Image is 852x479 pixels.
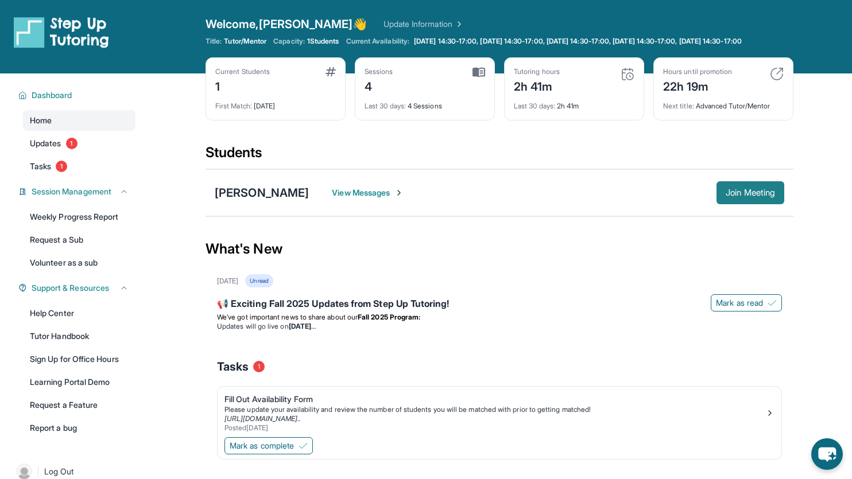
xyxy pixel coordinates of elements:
strong: [DATE] [289,322,316,330]
button: Dashboard [27,89,129,101]
span: Tutor/Mentor [224,37,266,46]
span: 1 Students [307,37,339,46]
a: Request a Sub [23,229,135,250]
div: Please update your availability and review the number of students you will be matched with prior ... [224,405,765,414]
img: card [326,67,336,76]
a: Learning Portal Demo [23,372,135,392]
div: Unread [245,274,273,287]
span: Tasks [30,161,51,172]
img: Mark as complete [299,441,308,450]
img: Mark as read [768,298,777,307]
img: Chevron-Right [394,188,404,197]
span: Current Availability: [346,37,409,46]
div: 📢 Exciting Fall 2025 Updates from Step Up Tutoring! [217,297,782,313]
div: Tutoring hours [514,67,560,76]
span: Mark as complete [230,440,294,451]
strong: Fall 2025 Program: [358,313,420,321]
div: Sessions [365,67,393,76]
a: Update Information [384,18,464,30]
a: Tutor Handbook [23,326,135,346]
a: [DATE] 14:30-17:00, [DATE] 14:30-17:00, [DATE] 14:30-17:00, [DATE] 14:30-17:00, [DATE] 14:30-17:00 [412,37,744,46]
span: 1 [66,138,78,149]
div: Posted [DATE] [224,423,765,433]
span: Mark as read [716,297,763,309]
img: logo [14,16,109,48]
span: 1 [253,361,265,372]
span: View Messages [332,187,404,198]
span: [DATE] 14:30-17:00, [DATE] 14:30-17:00, [DATE] 14:30-17:00, [DATE] 14:30-17:00, [DATE] 14:30-17:00 [414,37,742,46]
span: Last 30 days : [514,102,555,110]
a: Updates1 [23,133,135,154]
span: Join Meeting [726,189,775,196]
div: 4 [365,76,393,95]
button: Session Management [27,186,129,197]
span: Capacity: [273,37,305,46]
a: Volunteer as a sub [23,252,135,273]
div: Current Students [215,67,270,76]
span: | [37,465,40,478]
span: Welcome, [PERSON_NAME] 👋 [206,16,367,32]
div: [DATE] [215,95,336,111]
a: [URL][DOMAIN_NAME].. [224,414,301,423]
span: Updates [30,138,61,149]
div: Students [206,143,793,169]
button: chat-button [811,438,843,470]
a: Request a Feature [23,395,135,415]
span: Dashboard [32,89,72,101]
button: Join Meeting [717,181,784,204]
span: Tasks [217,359,249,375]
button: Mark as complete [224,437,313,454]
div: Fill Out Availability Form [224,394,765,405]
img: Chevron Right [452,18,464,30]
span: Home [30,115,52,126]
span: We’ve got important news to share about our [217,313,358,321]
div: What's New [206,224,793,274]
span: Support & Resources [32,282,109,294]
div: [DATE] [217,277,238,286]
button: Mark as read [711,294,782,311]
div: Advanced Tutor/Mentor [663,95,784,111]
div: 22h 19m [663,76,732,95]
span: Next title : [663,102,694,110]
a: Fill Out Availability FormPlease update your availability and review the number of students you w... [218,387,781,435]
a: Home [23,110,135,131]
img: card [621,67,634,81]
div: 1 [215,76,270,95]
a: Help Center [23,303,135,324]
img: card [473,67,485,77]
span: First Match : [215,102,252,110]
a: Tasks1 [23,156,135,177]
a: Report a bug [23,418,135,438]
a: Weekly Progress Report [23,207,135,227]
span: Title: [206,37,222,46]
button: Support & Resources [27,282,129,294]
span: Log Out [44,466,74,477]
div: Hours until promotion [663,67,732,76]
div: 2h 41m [514,95,634,111]
div: 4 Sessions [365,95,485,111]
div: 2h 41m [514,76,560,95]
div: [PERSON_NAME] [215,185,309,201]
span: Session Management [32,186,111,197]
li: Updates will go live on [217,322,782,331]
span: Last 30 days : [365,102,406,110]
a: Sign Up for Office Hours [23,349,135,369]
img: card [770,67,784,81]
span: 1 [56,161,67,172]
